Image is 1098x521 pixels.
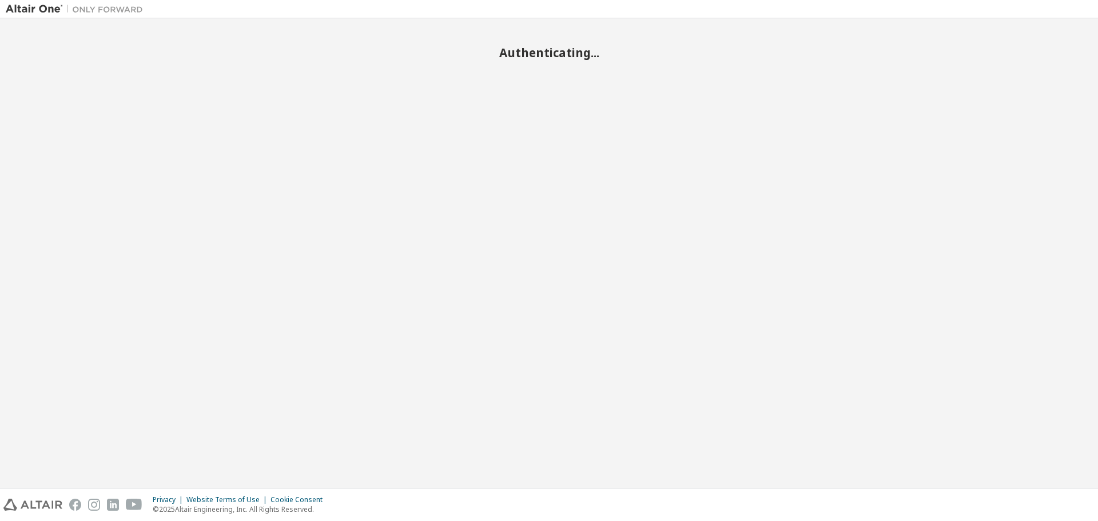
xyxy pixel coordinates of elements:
div: Privacy [153,495,186,504]
img: Altair One [6,3,149,15]
img: youtube.svg [126,499,142,511]
div: Cookie Consent [270,495,329,504]
img: instagram.svg [88,499,100,511]
p: © 2025 Altair Engineering, Inc. All Rights Reserved. [153,504,329,514]
img: facebook.svg [69,499,81,511]
div: Website Terms of Use [186,495,270,504]
img: linkedin.svg [107,499,119,511]
h2: Authenticating... [6,45,1092,60]
img: altair_logo.svg [3,499,62,511]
